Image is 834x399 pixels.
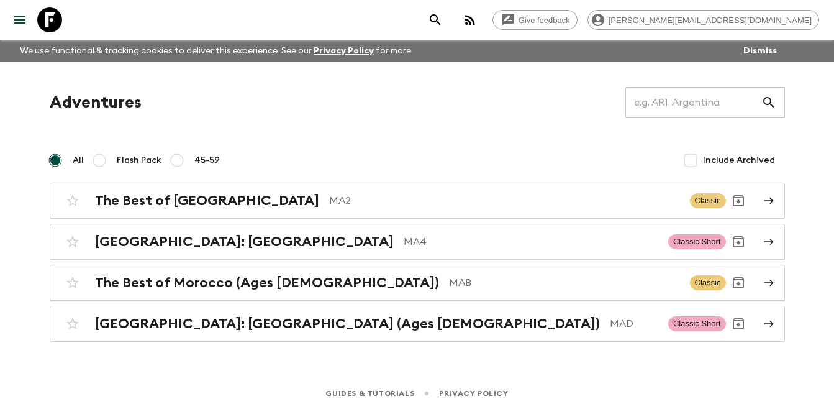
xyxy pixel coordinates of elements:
a: [GEOGRAPHIC_DATA]: [GEOGRAPHIC_DATA] (Ages [DEMOGRAPHIC_DATA])MADClassic ShortArchive [50,306,785,342]
button: Archive [726,311,751,336]
button: menu [7,7,32,32]
h1: Adventures [50,90,142,115]
span: All [73,154,84,167]
span: Include Archived [703,154,775,167]
span: [PERSON_NAME][EMAIL_ADDRESS][DOMAIN_NAME] [602,16,818,25]
button: Dismiss [740,42,780,60]
p: MAB [449,275,680,290]
a: The Best of [GEOGRAPHIC_DATA]MA2ClassicArchive [50,183,785,219]
button: Archive [726,270,751,295]
button: Archive [726,188,751,213]
button: search adventures [423,7,448,32]
span: Classic Short [668,234,726,249]
p: MAD [610,316,658,331]
a: The Best of Morocco (Ages [DEMOGRAPHIC_DATA])MABClassicArchive [50,265,785,301]
a: Privacy Policy [314,47,374,55]
p: MA4 [404,234,658,249]
p: We use functional & tracking cookies to deliver this experience. See our for more. [15,40,418,62]
a: Give feedback [492,10,578,30]
h2: The Best of [GEOGRAPHIC_DATA] [95,193,319,209]
div: [PERSON_NAME][EMAIL_ADDRESS][DOMAIN_NAME] [587,10,819,30]
a: [GEOGRAPHIC_DATA]: [GEOGRAPHIC_DATA]MA4Classic ShortArchive [50,224,785,260]
button: Archive [726,229,751,254]
span: Flash Pack [117,154,161,167]
span: Classic [690,193,726,208]
span: Classic Short [668,316,726,331]
h2: [GEOGRAPHIC_DATA]: [GEOGRAPHIC_DATA] (Ages [DEMOGRAPHIC_DATA]) [95,316,600,332]
h2: The Best of Morocco (Ages [DEMOGRAPHIC_DATA]) [95,275,439,291]
h2: [GEOGRAPHIC_DATA]: [GEOGRAPHIC_DATA] [95,234,394,250]
span: Give feedback [512,16,577,25]
p: MA2 [329,193,680,208]
span: 45-59 [194,154,220,167]
span: Classic [690,275,726,290]
input: e.g. AR1, Argentina [625,85,761,120]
